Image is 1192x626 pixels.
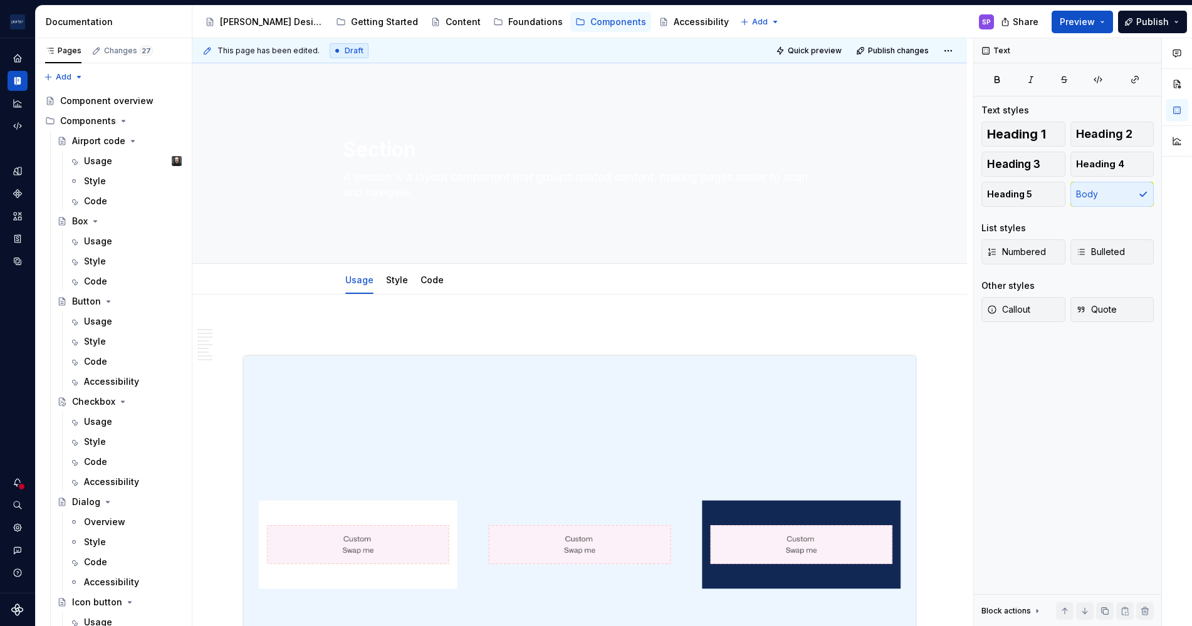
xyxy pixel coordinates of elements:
span: Heading 3 [987,158,1040,170]
a: Usage [64,412,187,432]
a: UsageTeunis Vorsteveld [64,151,187,171]
span: 27 [140,46,153,56]
div: Page tree [200,9,734,34]
span: Publish changes [868,46,929,56]
a: Accessibility [64,472,187,492]
a: Code [421,274,444,285]
div: Components [40,111,187,131]
a: Accessibility [654,12,734,32]
span: Add [56,72,71,82]
div: Style [381,266,413,293]
a: Style [386,274,408,285]
a: [PERSON_NAME] Design [200,12,328,32]
a: Box [52,211,187,231]
div: Usage [84,235,112,248]
svg: Supernova Logo [11,603,24,616]
a: Usage [64,231,187,251]
a: Component overview [40,91,187,111]
button: Publish [1118,11,1187,33]
a: Usage [64,311,187,331]
div: Code [84,556,107,568]
img: f0306bc8-3074-41fb-b11c-7d2e8671d5eb.png [10,14,25,29]
a: Components [8,184,28,204]
div: Checkbox [72,395,115,408]
div: Foundations [508,16,563,28]
span: Numbered [987,246,1046,258]
button: Heading 1 [981,122,1065,147]
div: Code [84,275,107,288]
span: Bulleted [1076,246,1125,258]
a: Code automation [8,116,28,136]
span: Heading 1 [987,128,1046,140]
div: Text styles [981,104,1029,117]
div: Button [72,295,101,308]
a: Style [64,331,187,352]
span: Share [1013,16,1038,28]
a: Style [64,432,187,452]
a: Code [64,552,187,572]
a: Storybook stories [8,229,28,249]
span: This page has been edited. [217,46,320,56]
textarea: Section [340,135,814,165]
div: Content [446,16,481,28]
div: Accessibility [84,476,139,488]
div: Pages [45,46,81,56]
div: Overview [84,516,125,528]
div: Data sources [8,251,28,271]
div: Style [84,436,106,448]
div: Settings [8,518,28,538]
button: Add [40,68,87,86]
a: Getting Started [331,12,423,32]
a: Code [64,352,187,372]
button: Heading 3 [981,152,1065,177]
a: Accessibility [64,372,187,392]
a: Checkbox [52,392,187,412]
button: Heading 2 [1070,122,1154,147]
div: Components [590,16,646,28]
button: Numbered [981,239,1065,264]
a: Overview [64,512,187,532]
div: Usage [84,415,112,428]
button: Contact support [8,540,28,560]
button: Notifications [8,472,28,493]
a: Airport code [52,131,187,151]
div: Code [84,195,107,207]
div: Search ⌘K [8,495,28,515]
button: Callout [981,297,1065,322]
a: Documentation [8,71,28,91]
img: Teunis Vorsteveld [172,156,182,166]
a: Style [64,171,187,191]
a: Home [8,48,28,68]
div: Other styles [981,279,1035,292]
button: Preview [1052,11,1113,33]
a: Code [64,452,187,472]
a: Icon button [52,592,187,612]
a: Analytics [8,93,28,113]
button: Quick preview [772,42,847,60]
a: Design tokens [8,161,28,181]
div: Block actions [981,606,1031,616]
div: Usage [84,315,112,328]
div: Style [84,175,106,187]
div: Code [84,355,107,368]
div: List styles [981,222,1026,234]
div: Getting Started [351,16,418,28]
a: Components [570,12,651,32]
div: Airport code [72,135,125,147]
a: Style [64,251,187,271]
div: Code [84,456,107,468]
span: Publish [1136,16,1169,28]
span: Add [752,17,768,27]
a: Style [64,532,187,552]
button: Add [736,13,783,31]
a: Button [52,291,187,311]
button: Publish changes [852,42,934,60]
button: Heading 5 [981,182,1065,207]
div: Accessibility [84,576,139,588]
